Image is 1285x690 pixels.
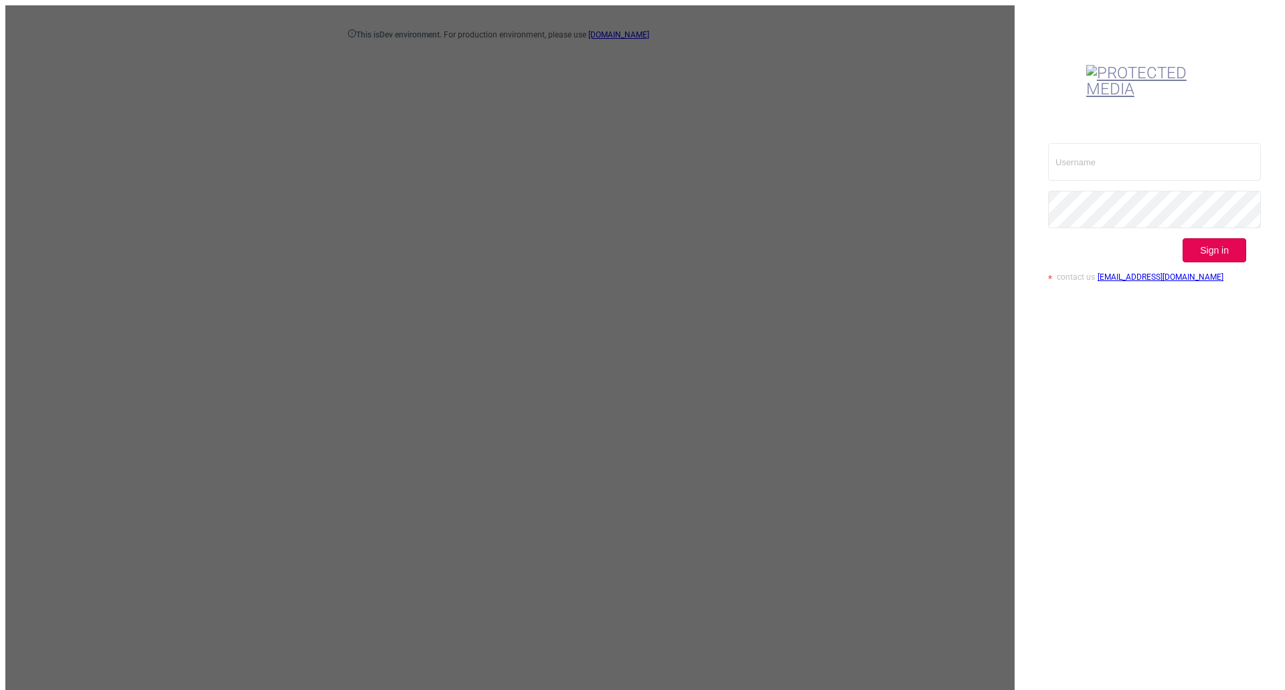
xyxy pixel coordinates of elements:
[1057,272,1095,282] span: contact us
[1200,245,1229,256] span: Sign in
[1086,65,1208,97] img: Protected Media
[1098,272,1223,282] a: [EMAIL_ADDRESS][DOMAIN_NAME]
[1048,143,1261,181] input: Username
[1183,238,1246,262] button: Sign in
